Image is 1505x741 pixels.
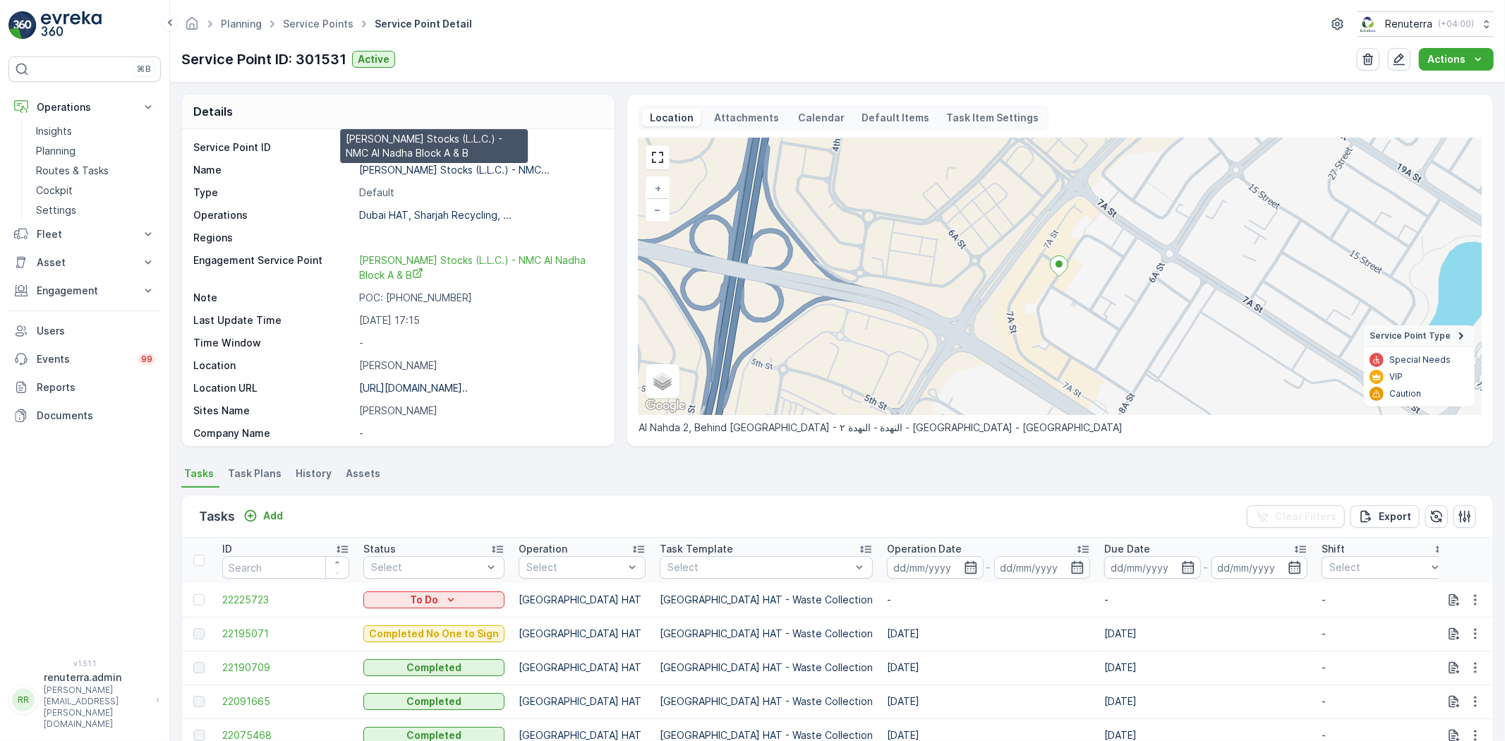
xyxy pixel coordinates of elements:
[36,203,76,217] p: Settings
[406,694,461,709] p: Completed
[8,317,161,345] a: Users
[37,352,130,366] p: Events
[1389,354,1451,366] p: Special Needs
[880,651,1097,685] td: [DATE]
[372,17,475,31] span: Service Point Detail
[193,696,205,707] div: Toggle Row Selected
[1247,505,1345,528] button: Clear Filters
[519,627,646,641] p: [GEOGRAPHIC_DATA] HAT
[1358,11,1494,37] button: Renuterra(+04:00)
[647,178,668,199] a: Zoom In
[1322,593,1449,607] p: -
[526,560,624,574] p: Select
[1419,48,1494,71] button: Actions
[193,730,205,741] div: Toggle Row Selected
[193,662,205,673] div: Toggle Row Selected
[193,140,353,155] p: Service Point ID
[346,132,522,160] p: [PERSON_NAME] Stocks (L.L.C.) - NMC Al Nadha Block A & B
[647,147,668,168] a: View Fullscreen
[359,164,550,176] p: [PERSON_NAME] Stocks (L.L.C.) - NMC...
[660,542,733,556] p: Task Template
[667,560,851,574] p: Select
[1097,617,1314,651] td: [DATE]
[30,200,161,220] a: Settings
[222,694,349,709] a: 22091665
[184,466,214,481] span: Tasks
[193,381,353,395] p: Location URL
[647,366,678,397] a: Layers
[1097,583,1314,617] td: -
[363,542,396,556] p: Status
[193,628,205,639] div: Toggle Row Selected
[30,161,161,181] a: Routes & Tasks
[222,661,349,675] a: 22190709
[1275,510,1336,524] p: Clear Filters
[30,121,161,141] a: Insights
[37,284,133,298] p: Engagement
[1350,505,1420,528] button: Export
[359,336,600,350] p: -
[193,163,353,177] p: Name
[263,509,283,523] p: Add
[8,345,161,373] a: Events99
[410,593,438,607] p: To Do
[36,164,109,178] p: Routes & Tasks
[1204,559,1209,576] p: -
[346,466,380,481] span: Assets
[359,426,600,440] p: -
[642,397,689,415] img: Google
[8,670,161,730] button: RRrenuterra.admin[PERSON_NAME][EMAIL_ADDRESS][PERSON_NAME][DOMAIN_NAME]
[1104,556,1201,579] input: dd/mm/yyyy
[8,93,161,121] button: Operations
[137,64,151,75] p: ⌘B
[228,466,282,481] span: Task Plans
[363,625,504,642] button: Completed No One to Sign
[1322,694,1449,709] p: -
[660,593,873,607] p: [GEOGRAPHIC_DATA] HAT - Waste Collection
[37,409,155,423] p: Documents
[359,359,600,373] p: [PERSON_NAME]
[221,18,262,30] a: Planning
[519,661,646,675] p: [GEOGRAPHIC_DATA] HAT
[1379,510,1411,524] p: Export
[660,661,873,675] p: [GEOGRAPHIC_DATA] HAT - Waste Collection
[358,52,389,66] p: Active
[44,670,150,685] p: renuterra.admin
[1364,325,1475,347] summary: Service Point Type
[36,144,75,158] p: Planning
[648,111,696,125] p: Location
[1358,16,1379,32] img: Screenshot_2024-07-26_at_13.33.01.png
[141,354,152,365] p: 99
[947,111,1039,125] p: Task Item Settings
[37,380,155,394] p: Reports
[363,659,504,676] button: Completed
[37,324,155,338] p: Users
[986,559,991,576] p: -
[887,542,962,556] p: Operation Date
[37,227,133,241] p: Fleet
[193,208,353,222] p: Operations
[193,253,353,282] p: Engagement Service Point
[199,507,235,526] p: Tasks
[8,402,161,430] a: Documents
[1370,330,1451,342] span: Service Point Type
[1329,560,1427,574] p: Select
[352,51,395,68] button: Active
[880,617,1097,651] td: [DATE]
[283,18,353,30] a: Service Points
[193,336,353,350] p: Time Window
[193,426,353,440] p: Company Name
[519,542,567,556] p: Operation
[519,593,646,607] p: [GEOGRAPHIC_DATA] HAT
[222,627,349,641] a: 22195071
[359,253,600,282] a: Al Tayer Stocks (L.L.C.) - NMC Al Nadha Block A & B
[406,661,461,675] p: Completed
[193,359,353,373] p: Location
[647,199,668,220] a: Zoom Out
[8,248,161,277] button: Asset
[359,291,600,305] p: POC: [PHONE_NUMBER]
[1097,685,1314,718] td: [DATE]
[44,685,150,730] p: [PERSON_NAME][EMAIL_ADDRESS][PERSON_NAME][DOMAIN_NAME]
